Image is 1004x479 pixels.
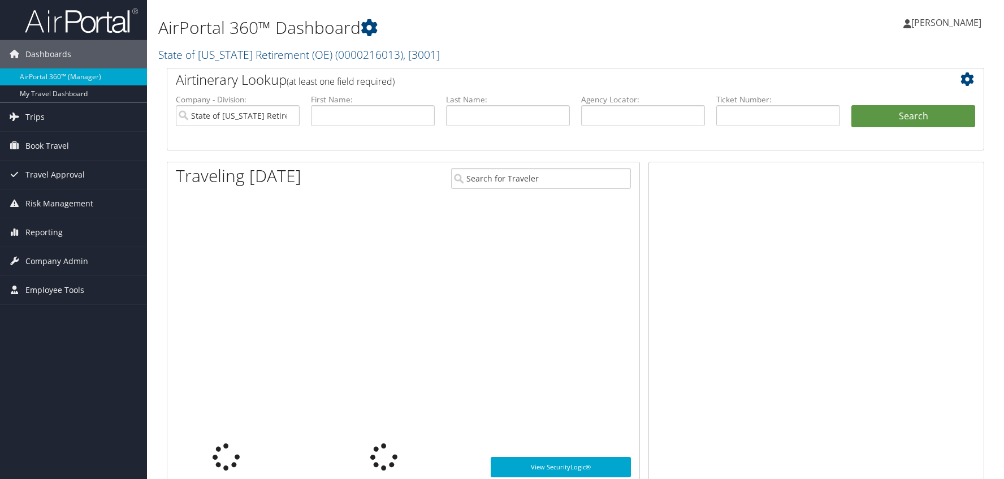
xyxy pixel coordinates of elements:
img: airportal-logo.png [25,7,138,34]
h1: AirPortal 360™ Dashboard [158,16,715,40]
span: Employee Tools [25,276,84,304]
span: Risk Management [25,189,93,218]
label: First Name: [311,94,435,105]
a: View SecurityLogic® [491,457,631,477]
span: [PERSON_NAME] [911,16,981,29]
span: , [ 3001 ] [403,47,440,62]
label: Last Name: [446,94,570,105]
span: Reporting [25,218,63,247]
span: Dashboards [25,40,71,68]
span: Company Admin [25,247,88,275]
span: ( 0000216013 ) [335,47,403,62]
h1: Traveling [DATE] [176,164,301,188]
span: Travel Approval [25,161,85,189]
a: State of [US_STATE] Retirement (OE) [158,47,440,62]
button: Search [851,105,975,128]
span: Trips [25,103,45,131]
h2: Airtinerary Lookup [176,70,907,89]
input: Search for Traveler [451,168,631,189]
label: Company - Division: [176,94,300,105]
label: Ticket Number: [716,94,840,105]
span: Book Travel [25,132,69,160]
span: (at least one field required) [287,75,395,88]
label: Agency Locator: [581,94,705,105]
a: [PERSON_NAME] [903,6,993,40]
